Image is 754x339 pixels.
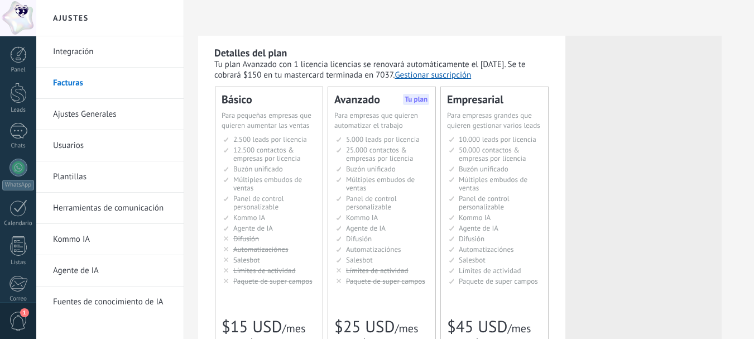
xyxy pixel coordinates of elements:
li: Facturas [36,68,184,99]
span: Kommo IA [459,213,491,222]
a: Integración [53,36,172,68]
span: Agente de IA [459,223,498,233]
div: Chats [2,142,35,150]
a: Plantillas [53,161,172,193]
div: Correo [2,295,35,303]
div: WhatsApp [2,180,34,190]
li: Agente de IA [36,255,184,287]
span: Para empresas grandes que quieren gestionar varios leads [447,111,540,130]
li: Herramientas de comunicación [36,193,184,224]
a: Usuarios [53,130,172,161]
div: Tu plan Avanzado con 1 licencia licencias se renovará automáticamente el [DATE]. Se te cobrará $1... [214,59,549,80]
li: Kommo IA [36,224,184,255]
span: Automatizaciónes [459,245,514,254]
a: Agente de IA [53,255,172,287]
button: Gestionar suscripción [395,70,471,80]
span: 50.000 contactos & empresas por licencia [459,145,526,163]
div: Panel [2,66,35,74]
a: Fuentes de conocimiento de IA [53,287,172,318]
li: Integración [36,36,184,68]
a: Facturas [53,68,172,99]
div: Leads [2,107,35,114]
div: Calendario [2,220,35,227]
li: Usuarios [36,130,184,161]
a: Kommo IA [53,224,172,255]
a: Herramientas de comunicación [53,193,172,224]
span: Límites de actividad [459,266,521,275]
li: Plantillas [36,161,184,193]
span: Difusión [459,234,484,243]
b: Detalles del plan [214,46,287,59]
span: $45 USD [447,316,507,337]
div: Empresarial [447,94,542,105]
span: Múltiples embudos de ventas [459,175,527,193]
span: Panel de control personalizable [459,194,510,212]
span: 1 [20,308,29,317]
span: Salesbot [459,255,486,265]
li: Fuentes de conocimiento de IA [36,287,184,317]
span: 10.000 leads por licencia [459,135,536,144]
a: Ajustes Generales [53,99,172,130]
li: Ajustes Generales [36,99,184,130]
span: /mes [507,321,531,336]
div: Listas [2,259,35,266]
span: Paquete de super campos [459,276,538,286]
span: Buzón unificado [459,164,508,174]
